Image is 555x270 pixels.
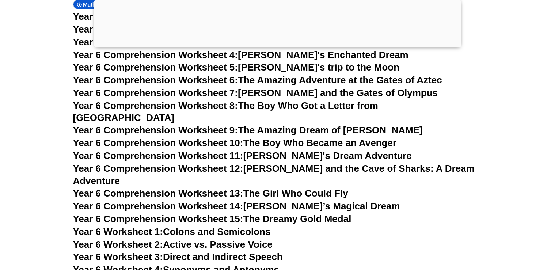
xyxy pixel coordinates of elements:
[73,163,475,186] a: Year 6 Comprehension Worksheet 12:[PERSON_NAME] and the Cave of Sharks: A Dream Adventure
[73,239,163,250] span: Year 6 Worksheet 2:
[73,74,442,85] a: Year 6 Comprehension Worksheet 6:The Amazing Adventure at the Gates of Aztec
[73,201,400,212] a: Year 6 Comprehension Worksheet 14:[PERSON_NAME]’s Magical Dream
[73,201,243,212] span: Year 6 Comprehension Worksheet 14:
[73,74,238,85] span: Year 6 Comprehension Worksheet 6:
[73,188,348,199] a: Year 6 Comprehension Worksheet 13:The Girl Who Could Fly
[73,100,238,111] span: Year 6 Comprehension Worksheet 8:
[73,213,243,224] span: Year 6 Comprehension Worksheet 15:
[73,49,408,60] a: Year 6 Comprehension Worksheet 4:[PERSON_NAME]'s Enchanted Dream
[73,251,283,262] a: Year 6 Worksheet 3:Direct and Indirect Speech
[73,125,238,136] span: Year 6 Comprehension Worksheet 9:
[73,61,238,72] span: Year 6 Comprehension Worksheet 5:
[73,36,238,47] span: Year 6 Comprehension Worksheet 3:
[73,49,238,60] span: Year 6 Comprehension Worksheet 4:
[73,87,238,98] span: Year 6 Comprehension Worksheet 7:
[73,87,438,98] a: Year 6 Comprehension Worksheet 7:[PERSON_NAME] and the Gates of Olympus
[73,150,412,161] a: Year 6 Comprehension Worksheet 11:[PERSON_NAME]'s Dream Adventure
[73,239,273,250] a: Year 6 Worksheet 2:Active vs. Passive Voice
[73,23,403,34] a: Year 6 Comprehension Worksheet 2:[PERSON_NAME]'s Shark Adventure
[83,1,119,8] span: Math tutoring
[73,150,243,161] span: Year 6 Comprehension Worksheet 11:
[73,125,423,136] a: Year 6 Comprehension Worksheet 9:The Amazing Dream of [PERSON_NAME]
[73,61,400,72] a: Year 6 Comprehension Worksheet 5:[PERSON_NAME]'s trip to the Moon
[73,137,243,148] span: Year 6 Comprehension Worksheet 10:
[73,226,163,237] span: Year 6 Worksheet 1:
[73,36,400,47] a: Year 6 Comprehension Worksheet 3:[PERSON_NAME]'s Christmas Wish
[73,251,163,262] span: Year 6 Worksheet 3:
[73,226,271,237] a: Year 6 Worksheet 1:Colons and Semicolons
[433,188,555,270] iframe: Chat Widget
[73,11,398,22] a: Year 6 Comprehension Worksheet 1: A Magical Journey to the Pyramids
[73,163,243,174] span: Year 6 Comprehension Worksheet 12:
[73,137,397,148] a: Year 6 Comprehension Worksheet 10:The Boy Who Became an Avenger
[73,23,238,34] span: Year 6 Comprehension Worksheet 2:
[73,213,351,224] a: Year 6 Comprehension Worksheet 15:The Dreamy Gold Medal
[73,188,243,199] span: Year 6 Comprehension Worksheet 13:
[73,100,379,123] a: Year 6 Comprehension Worksheet 8:The Boy Who Got a Letter from [GEOGRAPHIC_DATA]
